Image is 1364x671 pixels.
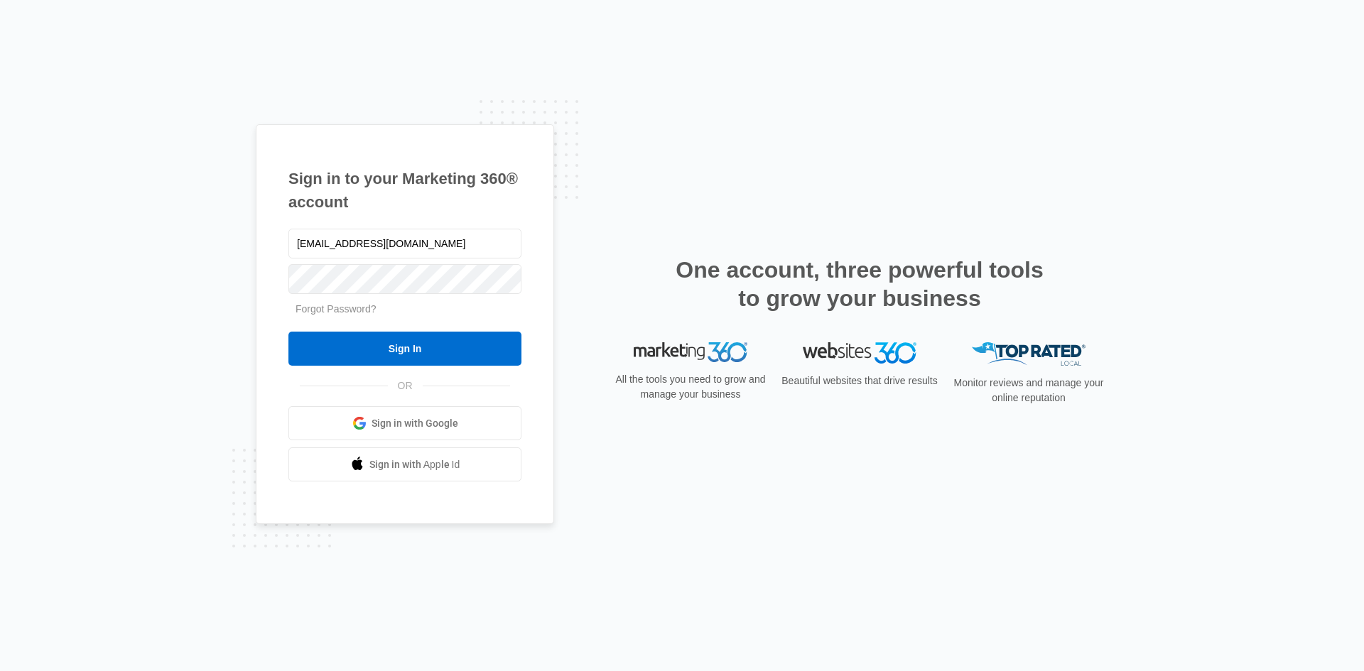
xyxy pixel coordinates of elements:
a: Forgot Password? [296,303,377,315]
span: Sign in with Apple Id [369,457,460,472]
a: Sign in with Apple Id [288,447,521,481]
input: Sign In [288,332,521,366]
p: Beautiful websites that drive results [780,373,939,388]
a: Sign in with Google [288,406,521,440]
h2: One account, three powerful tools to grow your business [671,256,1048,312]
img: Websites 360 [803,342,916,363]
span: Sign in with Google [372,416,458,431]
p: All the tools you need to grow and manage your business [611,372,770,402]
h1: Sign in to your Marketing 360® account [288,167,521,214]
p: Monitor reviews and manage your online reputation [949,376,1108,405]
img: Marketing 360 [634,342,747,362]
input: Email [288,229,521,258]
img: Top Rated Local [972,342,1086,366]
span: OR [388,378,423,393]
